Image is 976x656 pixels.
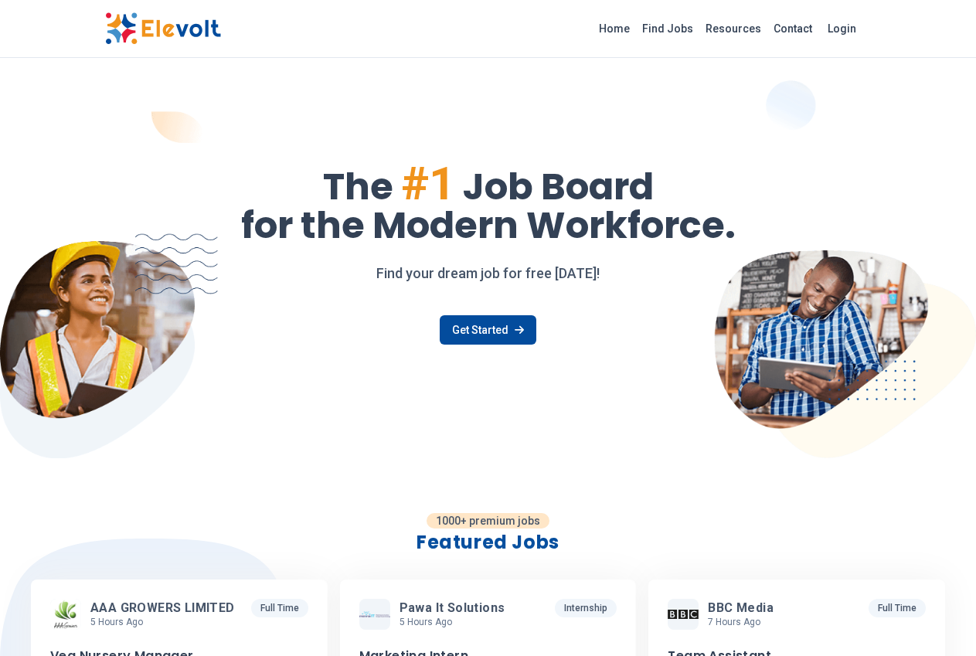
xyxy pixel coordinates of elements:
[31,530,945,555] h2: Featured Jobs
[869,599,926,617] p: Full Time
[359,611,390,617] img: Pawa It Solutions
[555,599,617,617] p: Internship
[440,315,536,345] a: Get Started
[699,16,767,41] a: Resources
[90,616,241,628] p: 5 hours ago
[767,16,818,41] a: Contact
[427,513,549,529] p: 1000+ premium jobs
[708,616,780,628] p: 7 hours ago
[105,161,872,244] h1: The Job Board for the Modern Workforce.
[401,156,455,211] span: #1
[708,600,774,616] span: BBC Media
[251,599,308,617] p: Full Time
[90,600,235,616] span: AAA GROWERS LIMITED
[50,599,81,630] img: AAA GROWERS LIMITED
[818,13,865,44] a: Login
[400,616,512,628] p: 5 hours ago
[668,610,699,618] img: BBC Media
[105,12,221,45] img: Elevolt
[593,16,636,41] a: Home
[105,263,872,284] p: Find your dream job for free [DATE]!
[400,600,505,616] span: Pawa It Solutions
[636,16,699,41] a: Find Jobs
